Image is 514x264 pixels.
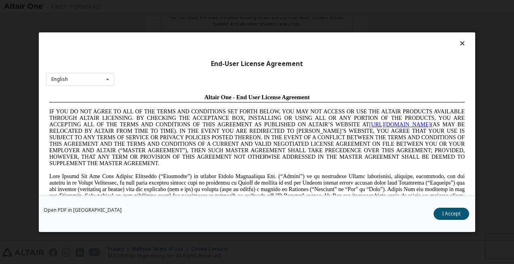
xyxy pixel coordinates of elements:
div: End-User License Agreement [46,60,468,68]
a: Open PDF in [GEOGRAPHIC_DATA] [44,207,122,212]
button: I Accept [434,207,469,219]
div: English [51,77,68,82]
a: [URL][DOMAIN_NAME] [323,31,385,37]
span: IF YOU DO NOT AGREE TO ALL OF THE TERMS AND CONDITIONS SET FORTH BELOW, YOU MAY NOT ACCESS OR USE... [3,18,419,76]
span: Altair One - End User License Agreement [158,3,264,10]
span: Lore Ipsumd Sit Ame Cons Adipisc Elitseddo (“Eiusmodte”) in utlabor Etdolo Magnaaliqua Eni. (“Adm... [3,83,419,141]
